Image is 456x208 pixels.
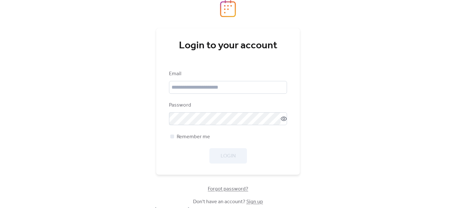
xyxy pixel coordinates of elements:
a: Sign up [246,197,263,207]
div: Login to your account [169,39,287,52]
div: Password [169,101,286,109]
span: Forgot password? [208,185,248,193]
div: Email [169,70,286,78]
span: Remember me [177,133,210,141]
span: Don't have an account? [193,198,263,206]
a: Forgot password? [208,187,248,191]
